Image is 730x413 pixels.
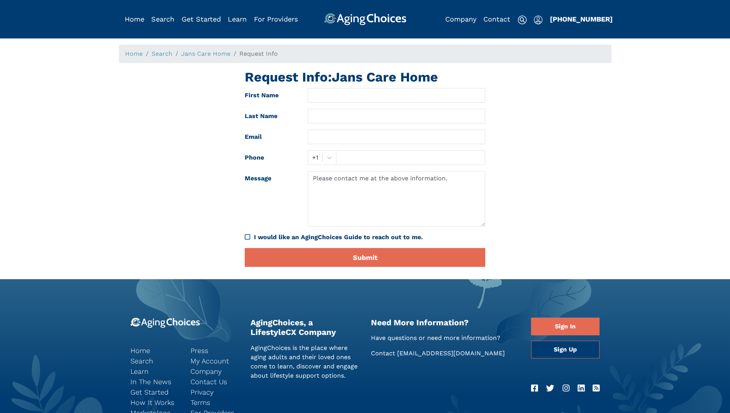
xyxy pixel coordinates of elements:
a: Search [152,50,172,57]
label: Phone [239,150,302,165]
a: Press [190,345,239,356]
a: Contact [483,15,510,23]
a: Company [190,366,239,376]
a: Twitter [546,382,554,395]
a: Search [151,15,174,23]
img: 9-logo.svg [130,318,200,328]
a: Terms [190,397,239,408]
label: Email [239,130,302,144]
p: Have questions or need more information? [371,333,520,343]
a: Jans Care Home [181,50,231,57]
div: Popover trigger [534,13,543,25]
a: [EMAIL_ADDRESS][DOMAIN_NAME] [397,350,505,357]
a: How It Works [130,397,179,408]
a: Home [125,15,144,23]
div: I would like an AgingChoices Guide to reach out to me. [245,233,485,242]
a: Get Started [130,387,179,397]
h2: Need More Information? [371,318,520,327]
a: In The News [130,376,179,387]
a: Sign In [531,318,600,335]
p: AgingChoices is the place where aging adults and their loved ones come to learn, discover and eng... [251,343,359,380]
button: Submit [245,248,485,267]
h2: AgingChoices, a LifestyleCX Company [251,318,359,337]
p: Contact [371,349,520,358]
a: Privacy [190,387,239,397]
div: I would like an AgingChoices Guide to reach out to me. [254,233,485,242]
h1: Request Info: Jans Care Home [245,69,485,85]
a: Contact Us [190,376,239,387]
textarea: Please contact me at the above information. [308,171,485,226]
a: Facebook [531,382,538,395]
a: For Providers [254,15,298,23]
a: Search [130,356,179,366]
a: Home [125,50,143,57]
div: Popover trigger [151,13,174,25]
a: Sign Up [531,341,600,358]
label: Last Name [239,109,302,123]
img: search-icon.svg [518,15,527,25]
a: My Account [190,356,239,366]
nav: breadcrumb [119,45,611,63]
a: Instagram [563,382,570,395]
a: Company [445,15,476,23]
a: [PHONE_NUMBER] [550,15,613,23]
a: Get Started [182,15,221,23]
label: Message [239,171,302,226]
span: Request Info [239,50,278,57]
a: LinkedIn [578,382,585,395]
label: First Name [239,88,302,103]
a: Home [130,345,179,356]
a: RSS Feed [593,382,600,395]
a: Learn [228,15,247,23]
img: user-icon.svg [534,15,543,25]
img: AgingChoices [324,13,406,25]
a: Learn [130,366,179,376]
